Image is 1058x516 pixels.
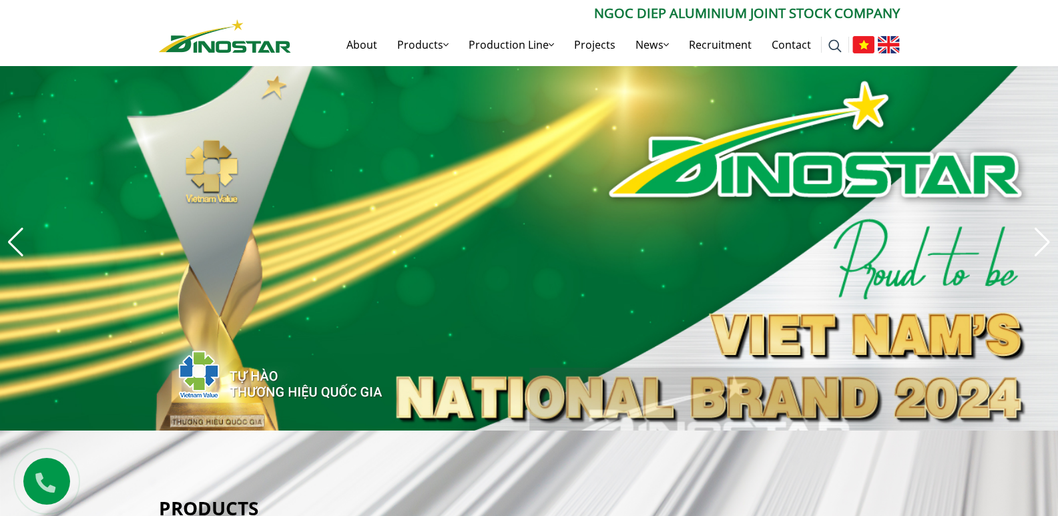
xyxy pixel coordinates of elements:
a: Projects [564,23,625,66]
a: News [625,23,679,66]
a: Products [387,23,459,66]
p: Ngoc Diep Aluminium Joint Stock Company [291,3,900,23]
img: Nhôm Dinostar [159,19,291,53]
a: Contact [762,23,821,66]
img: English [878,36,900,53]
a: Nhôm Dinostar [159,17,291,52]
img: thqg [139,326,384,417]
a: Production Line [459,23,564,66]
div: Next slide [1033,228,1051,257]
img: search [828,39,842,53]
img: Tiếng Việt [852,36,874,53]
a: About [336,23,387,66]
div: Previous slide [7,228,25,257]
a: Recruitment [679,23,762,66]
